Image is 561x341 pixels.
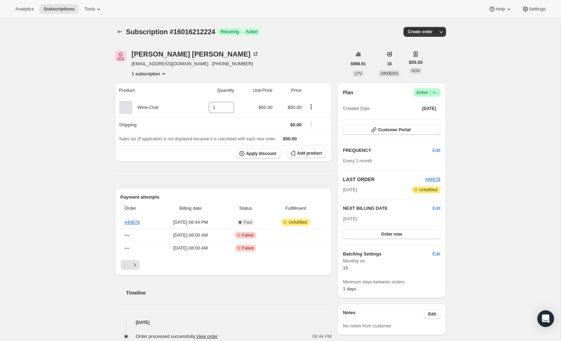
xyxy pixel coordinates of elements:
span: Unfulfilled [419,187,438,193]
span: Jennifer Duguay [115,51,126,62]
span: Billing date [159,205,222,212]
h2: LAST ORDER [343,176,425,183]
button: Product actions [132,70,167,77]
span: Failed [242,232,254,238]
h3: Notes [343,309,424,319]
span: 18 [387,61,392,67]
button: Analytics [11,4,38,14]
span: Created Date [343,105,370,112]
th: Unit Price [236,83,275,98]
span: Monthly on [343,258,440,265]
button: Create order [404,27,437,37]
span: Failed [242,245,254,251]
button: Next [130,260,140,270]
h2: Payment attempts [121,194,326,201]
button: Add product [287,148,326,158]
h2: Timeline [126,289,332,296]
span: | [429,90,430,95]
div: Wine Club [132,104,159,111]
button: Edit [424,309,440,319]
button: Edit [432,205,440,212]
span: 15 [343,265,348,270]
span: AOV [411,68,420,73]
h2: NEXT BILLING DATE [343,205,432,212]
button: 18 [383,59,396,69]
span: Active [416,89,438,96]
button: Product actions [306,103,317,111]
span: Edit [428,311,436,317]
th: Shipping [115,117,189,132]
span: Analytics [15,6,34,12]
h6: Batching Settings [343,251,432,258]
span: [DATE] [343,216,357,221]
button: $998.91 [347,59,370,69]
span: Apply discount [246,151,276,156]
span: Create order [408,29,432,35]
th: Product [115,83,189,98]
button: Customer Portal [343,125,440,135]
span: Customer Portal [378,127,410,133]
span: 08:44 PM [313,333,332,340]
span: Active [246,29,258,35]
a: #44678 [425,177,440,182]
button: Subscriptions [39,4,79,14]
span: --- [125,232,129,238]
span: Subscriptions [44,6,75,12]
button: Subscriptions [115,27,125,37]
span: Paid [244,220,252,225]
div: [PERSON_NAME] [PERSON_NAME] [132,51,259,58]
span: $50.00 [259,105,272,110]
span: Order processed successfully. [136,334,218,339]
button: Shipping actions [306,120,317,128]
span: [DATE] · 08:00 AM [159,232,222,239]
span: Unfulfilled [289,220,307,225]
span: 1 days [343,286,356,291]
span: Edit [432,251,440,258]
span: Order now [381,231,402,237]
button: Edit [428,249,444,260]
button: Help [484,4,516,14]
span: Minimum days between orders [343,279,440,286]
h2: Plan [343,89,353,96]
span: [EMAIL_ADDRESS][DOMAIN_NAME] · [PHONE_NUMBER] [132,60,259,67]
span: Every 1 month [343,158,372,163]
h4: [DATE] [115,319,332,326]
button: Order now [343,229,440,239]
span: [DATE] · 08:44 PM [159,219,222,226]
th: Order [121,201,157,216]
span: Help [495,6,505,12]
button: Apply discount [236,148,280,159]
span: Fulfillment [269,205,322,212]
nav: Pagination [121,260,326,270]
th: Price [275,83,303,98]
span: Status [226,205,265,212]
button: [DATE] [418,104,440,113]
span: Tools [84,6,95,12]
span: [DATE] [343,186,357,193]
span: ORDERS [381,71,398,76]
span: LTV [355,71,362,76]
span: Subscription #16016212224 [126,28,215,36]
span: Add product [297,150,322,156]
th: Quantity [189,83,236,98]
span: Edit [432,147,440,154]
span: $998.91 [351,61,366,67]
span: [DATE] · 08:00 AM [159,245,222,252]
button: Settings [518,4,550,14]
button: Edit [428,145,444,156]
span: $50.00 [288,105,302,110]
span: --- [125,245,129,251]
h2: FREQUENCY [343,147,432,154]
span: $50.00 [283,136,297,141]
span: Settings [529,6,546,12]
a: #44678 [125,220,140,225]
a: View order [196,334,218,339]
div: Open Intercom Messenger [537,310,554,327]
span: No notes from customer [343,323,391,328]
span: $0.00 [290,122,302,127]
span: Sales tax (if applicable) is not displayed because it is calculated with each new order. [119,136,276,141]
button: #44678 [425,176,440,183]
span: [DATE] [422,106,436,111]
